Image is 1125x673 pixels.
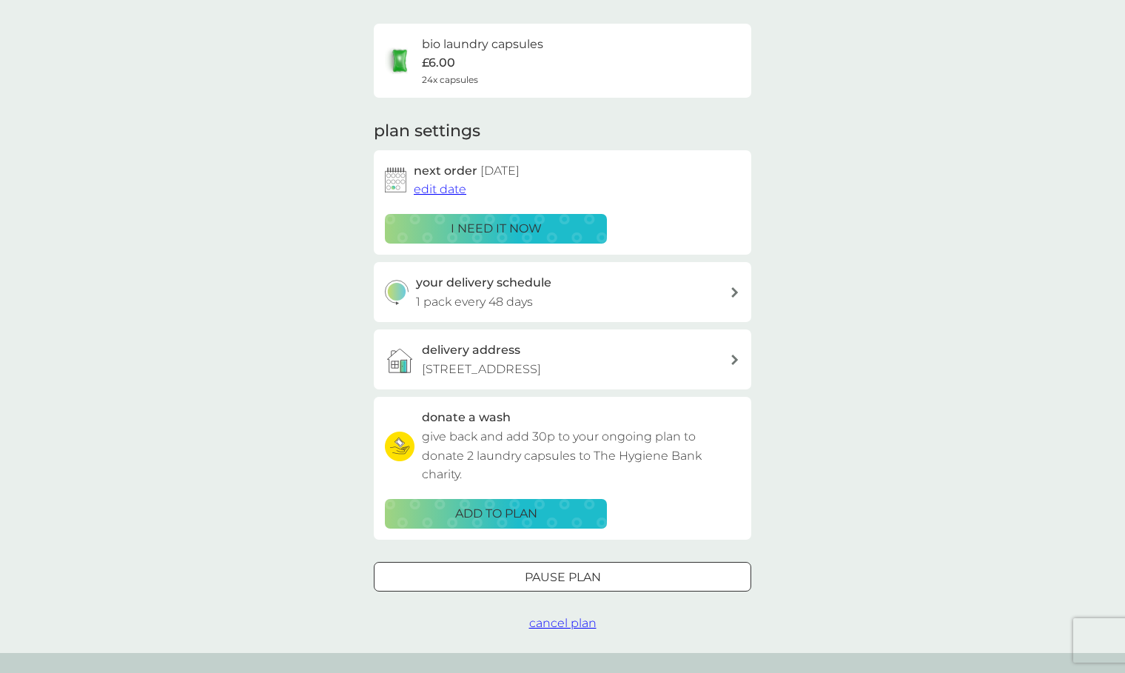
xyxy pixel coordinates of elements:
p: ADD TO PLAN [455,504,537,523]
h3: delivery address [422,341,520,360]
p: give back and add 30p to your ongoing plan to donate 2 laundry capsules to The Hygiene Bank charity. [422,427,740,484]
button: cancel plan [529,614,597,633]
p: £6.00 [422,53,455,73]
button: i need it now [385,214,607,244]
h3: your delivery schedule [416,273,551,292]
span: 24x capsules [422,73,478,87]
button: ADD TO PLAN [385,499,607,529]
button: Pause plan [374,562,751,592]
p: 1 pack every 48 days [416,292,533,312]
span: [DATE] [480,164,520,178]
h3: donate a wash [422,408,511,427]
p: [STREET_ADDRESS] [422,360,541,379]
span: cancel plan [529,616,597,630]
p: i need it now [451,219,542,238]
p: Pause plan [525,568,601,587]
h6: bio laundry capsules [422,35,543,54]
h2: plan settings [374,120,480,143]
span: edit date [414,182,466,196]
img: bio laundry capsules [385,46,414,76]
h2: next order [414,161,520,181]
button: your delivery schedule1 pack every 48 days [374,262,751,322]
button: edit date [414,180,466,199]
a: delivery address[STREET_ADDRESS] [374,329,751,389]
